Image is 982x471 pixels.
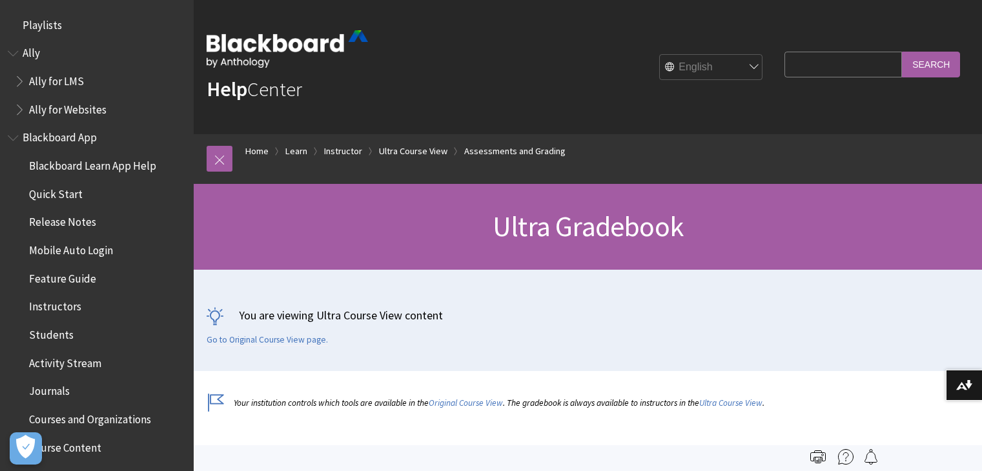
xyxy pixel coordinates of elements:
[863,449,879,465] img: Follow this page
[29,183,83,201] span: Quick Start
[902,52,960,77] input: Search
[8,14,186,36] nav: Book outline for Playlists
[29,212,96,229] span: Release Notes
[207,76,247,102] strong: Help
[464,143,566,159] a: Assessments and Grading
[23,127,97,145] span: Blackboard App
[207,76,302,102] a: HelpCenter
[29,155,156,172] span: Blackboard Learn App Help
[29,239,113,257] span: Mobile Auto Login
[29,99,107,116] span: Ally for Websites
[10,432,42,465] button: Open Preferences
[29,296,81,314] span: Instructors
[207,397,778,409] p: Your institution controls which tools are available in the . The gradebook is always available to...
[29,381,70,398] span: Journals
[429,397,503,408] a: Original Course View
[29,324,74,341] span: Students
[838,449,854,465] img: More help
[29,408,151,426] span: Courses and Organizations
[660,55,763,81] select: Site Language Selector
[29,437,101,454] span: Course Content
[379,143,447,159] a: Ultra Course View
[29,70,84,88] span: Ally for LMS
[207,334,328,346] a: Go to Original Course View page.
[207,30,368,68] img: Blackboard by Anthology
[207,307,969,323] p: You are viewing Ultra Course View content
[285,143,307,159] a: Learn
[29,352,101,370] span: Activity Stream
[245,143,269,159] a: Home
[810,449,826,465] img: Print
[23,14,62,32] span: Playlists
[8,43,186,121] nav: Book outline for Anthology Ally Help
[493,208,683,244] span: Ultra Gradebook
[29,268,96,285] span: Feature Guide
[324,143,362,159] a: Instructor
[699,397,762,408] a: Ultra Course View
[23,43,40,60] span: Ally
